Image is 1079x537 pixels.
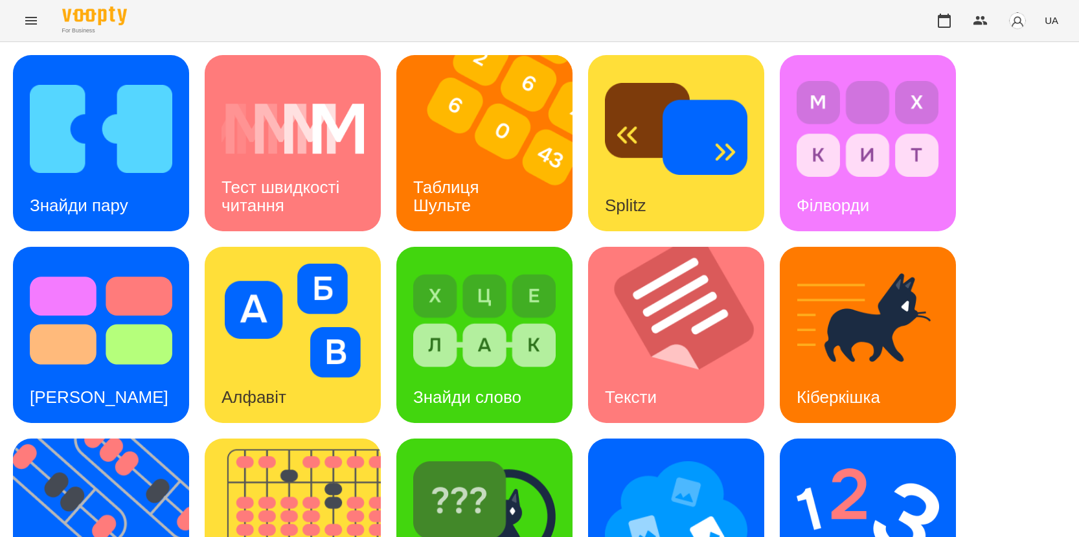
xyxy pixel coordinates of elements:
[205,247,381,423] a: АлфавітАлфавіт
[780,55,956,231] a: ФілвордиФілворди
[605,196,646,215] h3: Splitz
[797,72,939,186] img: Філворди
[396,55,589,231] img: Таблиця Шульте
[797,387,880,407] h3: Кіберкішка
[30,387,168,407] h3: [PERSON_NAME]
[413,177,484,214] h3: Таблиця Шульте
[30,196,128,215] h3: Знайди пару
[396,247,573,423] a: Знайди словоЗнайди слово
[221,72,364,186] img: Тест швидкості читання
[605,72,747,186] img: Splitz
[205,55,381,231] a: Тест швидкості читанняТест швидкості читання
[30,72,172,186] img: Знайди пару
[221,177,344,214] h3: Тест швидкості читання
[588,247,780,423] img: Тексти
[780,247,956,423] a: КіберкішкаКіберкішка
[16,5,47,36] button: Menu
[1039,8,1063,32] button: UA
[221,387,286,407] h3: Алфавіт
[13,55,189,231] a: Знайди паруЗнайди пару
[62,27,127,35] span: For Business
[588,55,764,231] a: SplitzSplitz
[588,247,764,423] a: ТекстиТексти
[605,387,657,407] h3: Тексти
[413,387,521,407] h3: Знайди слово
[396,55,573,231] a: Таблиця ШультеТаблиця Шульте
[1045,14,1058,27] span: UA
[797,196,869,215] h3: Філворди
[221,264,364,378] img: Алфавіт
[1008,12,1027,30] img: avatar_s.png
[62,6,127,25] img: Voopty Logo
[30,264,172,378] img: Тест Струпа
[797,264,939,378] img: Кіберкішка
[413,264,556,378] img: Знайди слово
[13,247,189,423] a: Тест Струпа[PERSON_NAME]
